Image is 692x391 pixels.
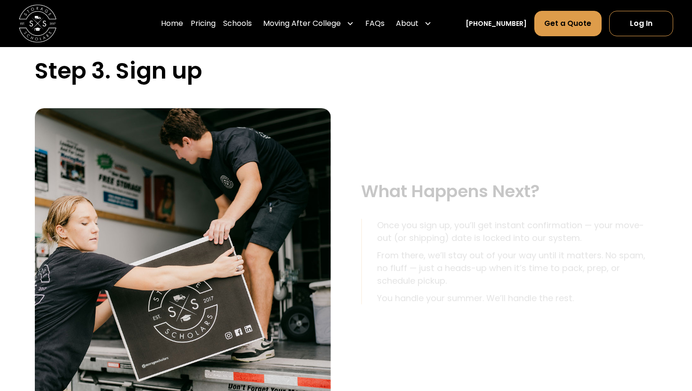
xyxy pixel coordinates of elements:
div: About [392,10,435,37]
div: About [396,18,418,29]
h2: Step 3. Sign up [35,57,658,85]
p: Once you sign up, you’ll get instant confirmation — your move-out (or shipping) date is locked in... [377,218,657,244]
p: From there, we’ll stay out of your way until it matters. No spam, no fluff — just a heads-up when... [377,248,657,287]
a: Log In [609,11,673,36]
a: Get a Quote [534,11,601,36]
a: Home [161,10,183,37]
a: [PHONE_NUMBER] [466,19,527,29]
img: Storage Scholars main logo [19,5,56,42]
div: Moving After College [259,10,358,37]
a: Pricing [191,10,216,37]
a: Schools [223,10,252,37]
p: You handle your summer. We’ll handle the rest. [377,292,657,304]
a: FAQs [365,10,385,37]
h3: What Happens Next? [361,182,657,202]
div: Moving After College [263,18,341,29]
